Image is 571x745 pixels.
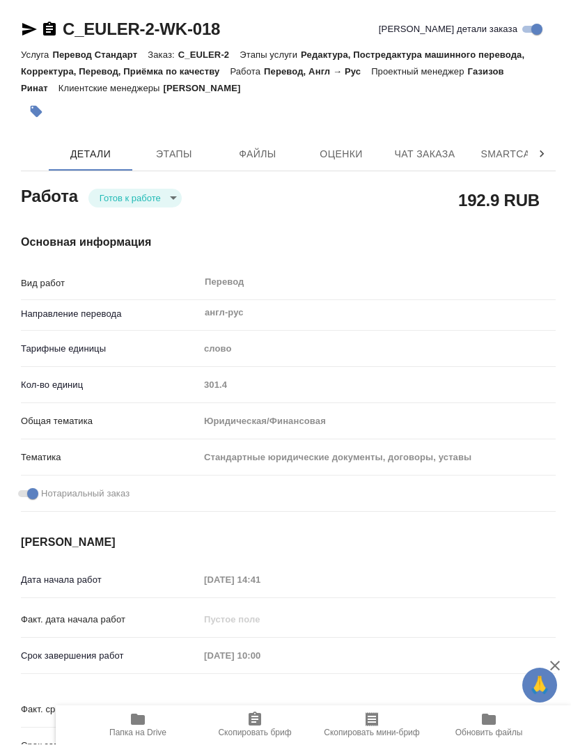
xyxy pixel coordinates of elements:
input: Пустое поле [199,610,321,630]
input: Пустое поле [199,570,321,590]
span: Файлы [224,146,291,164]
button: Добавить тэг [21,97,52,127]
span: Нотариальный заказ [41,487,130,501]
p: [PERSON_NAME] [164,84,251,94]
button: Обновить файлы [430,706,547,745]
span: SmartCat [475,146,542,164]
button: Скопировать ссылку для ЯМессенджера [21,22,38,38]
p: Направление перевода [21,308,199,322]
p: Перевод Стандарт [52,50,148,61]
p: C_EULER-2 [178,50,240,61]
span: Детали [57,146,124,164]
span: Этапы [141,146,208,164]
p: Заказ: [148,50,178,61]
p: Вид работ [21,277,199,291]
span: Папка на Drive [109,728,166,738]
span: Обновить файлы [455,728,523,738]
p: Услуга [21,50,52,61]
h4: Основная информация [21,235,556,251]
h2: Работа [21,183,78,208]
span: Оценки [308,146,375,164]
input: Пустое поле [199,375,556,395]
button: 🙏 [522,668,557,703]
p: Работа [230,67,264,77]
div: Готов к работе [88,189,182,208]
p: Клиентские менеджеры [58,84,164,94]
p: Проектный менеджер [371,67,467,77]
div: Стандартные юридические документы, договоры, уставы [199,446,556,470]
span: [PERSON_NAME] детали заказа [379,23,517,37]
h4: [PERSON_NAME] [21,535,556,551]
input: Пустое поле [199,646,321,666]
p: Тарифные единицы [21,343,199,356]
button: Скопировать мини-бриф [313,706,430,745]
p: Кол-во единиц [21,379,199,393]
p: Дата начала работ [21,574,199,588]
p: Факт. дата начала работ [21,613,199,627]
a: C_EULER-2-WK-018 [63,20,220,39]
span: Чат заказа [391,146,458,164]
p: Срок завершения работ [21,650,199,664]
p: Факт. срок заверш. работ [21,703,199,717]
p: Тематика [21,451,199,465]
input: Пустое поле [199,700,321,720]
button: Скопировать ссылку [41,22,58,38]
button: Папка на Drive [79,706,196,745]
div: слово [199,338,556,361]
h2: 192.9 RUB [458,189,540,212]
span: 🙏 [528,671,552,700]
p: Перевод, Англ → Рус [264,67,371,77]
span: Скопировать мини-бриф [324,728,419,738]
button: Скопировать бриф [196,706,313,745]
div: Юридическая/Финансовая [199,410,556,434]
p: Этапы услуги [240,50,301,61]
span: Скопировать бриф [218,728,291,738]
p: Общая тематика [21,415,199,429]
button: Готов к работе [95,193,165,205]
